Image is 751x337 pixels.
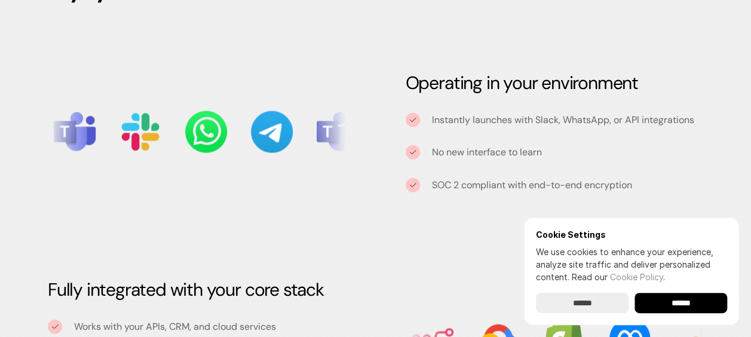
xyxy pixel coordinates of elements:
[432,177,632,193] p: SOC 2 compliant with end-to-end encryption
[610,272,663,282] a: Cookie Policy
[536,246,727,283] p: We use cookies to enhance your experience, analyze site traffic and deliver personalized content.
[409,149,416,156] img: tick icon
[51,323,59,330] img: tick icon
[572,272,665,282] span: Read our .
[536,229,727,240] h6: Cookie Settings
[432,146,704,159] p: No new interface to learn
[409,117,416,124] img: tick icon
[48,278,346,302] h3: Fully integrated with your core stack
[406,71,704,95] h3: Operating in your environment
[409,182,416,189] img: tick icon
[432,114,704,127] p: Instantly launches with Slack, WhatsApp, or API integrations
[74,320,346,333] p: Works with your APIs, CRM, and cloud services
